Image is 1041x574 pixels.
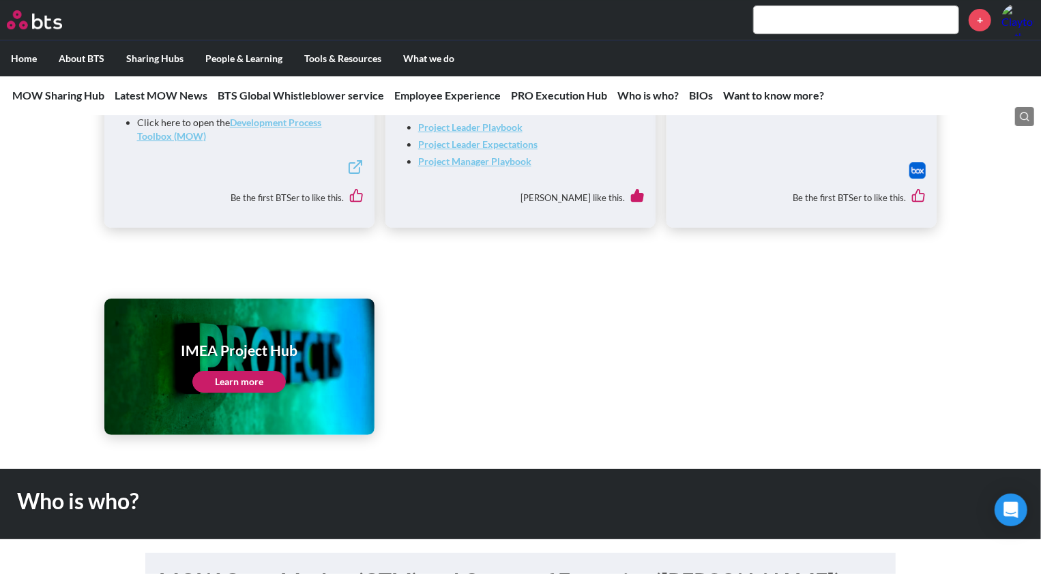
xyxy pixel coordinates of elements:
a: Go home [7,10,87,29]
a: Development Process Toolbox (MOW) [137,117,322,142]
label: Tools & Resources [293,41,392,76]
a: Project Manager Playbook [418,155,531,167]
a: Project Leader Expectations [418,138,538,150]
a: BTS Global Whistleblower service [218,89,384,102]
a: Profile [1001,3,1034,36]
img: BTS Logo [7,10,62,29]
a: BIOs [689,89,713,102]
a: + [969,9,991,31]
img: Box logo [909,162,926,179]
label: Sharing Hubs [115,41,194,76]
a: Latest MOW News [115,89,207,102]
a: MOW Sharing Hub [12,89,104,102]
h1: IMEA Project Hub [181,340,297,360]
li: Click here to open the [137,116,353,142]
img: Clayton Botha [1001,3,1034,36]
h1: Who is who? [17,486,722,517]
div: Be the first BTSer to like this. [115,179,364,217]
div: [PERSON_NAME] like this. [396,179,645,217]
a: PRO Execution Hub [511,89,607,102]
a: Learn more [192,371,286,393]
a: Download file from Box [909,162,926,179]
a: Project Leader Playbook [418,121,523,133]
a: Want to know more? [723,89,824,102]
div: Be the first BTSer to like this. [677,179,926,217]
label: What we do [392,41,465,76]
a: Who is who? [617,89,679,102]
div: Open Intercom Messenger [995,494,1027,526]
a: Employee Experience [394,89,501,102]
label: People & Learning [194,41,293,76]
label: About BTS [48,41,115,76]
a: External link [347,159,364,179]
